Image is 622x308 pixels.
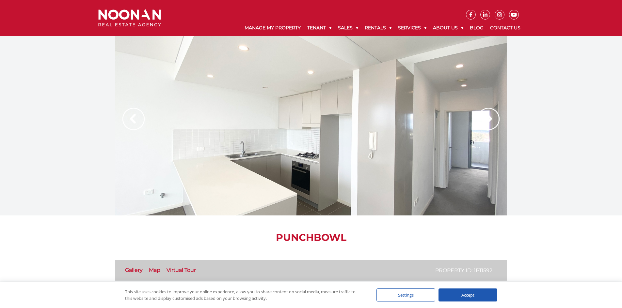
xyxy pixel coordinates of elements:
img: Noonan Real Estate Agency [98,9,161,27]
a: Map [149,267,160,273]
a: Services [395,20,430,36]
a: Gallery [125,267,143,273]
img: Arrow slider [122,108,145,130]
a: Rentals [361,20,395,36]
a: Virtual Tour [167,267,196,273]
div: Accept [439,288,497,301]
a: Tenant [304,20,335,36]
div: Settings [376,288,435,301]
a: Sales [335,20,361,36]
a: About Us [430,20,467,36]
p: Property ID: 1P11592 [435,266,492,274]
img: Arrow slider [477,108,500,130]
a: Manage My Property [241,20,304,36]
div: This site uses cookies to improve your online experience, allow you to share content on social me... [125,288,363,301]
a: Contact Us [487,20,524,36]
h1: Punchbowl [115,232,507,243]
a: Blog [467,20,487,36]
